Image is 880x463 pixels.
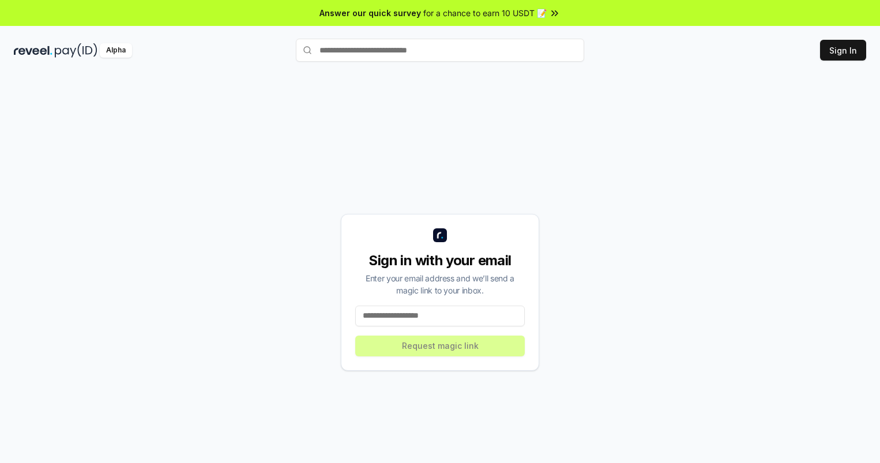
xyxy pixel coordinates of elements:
div: Sign in with your email [355,251,525,270]
div: Enter your email address and we’ll send a magic link to your inbox. [355,272,525,296]
img: logo_small [433,228,447,242]
span: for a chance to earn 10 USDT 📝 [423,7,547,19]
button: Sign In [820,40,866,61]
img: pay_id [55,43,97,58]
img: reveel_dark [14,43,52,58]
div: Alpha [100,43,132,58]
span: Answer our quick survey [319,7,421,19]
